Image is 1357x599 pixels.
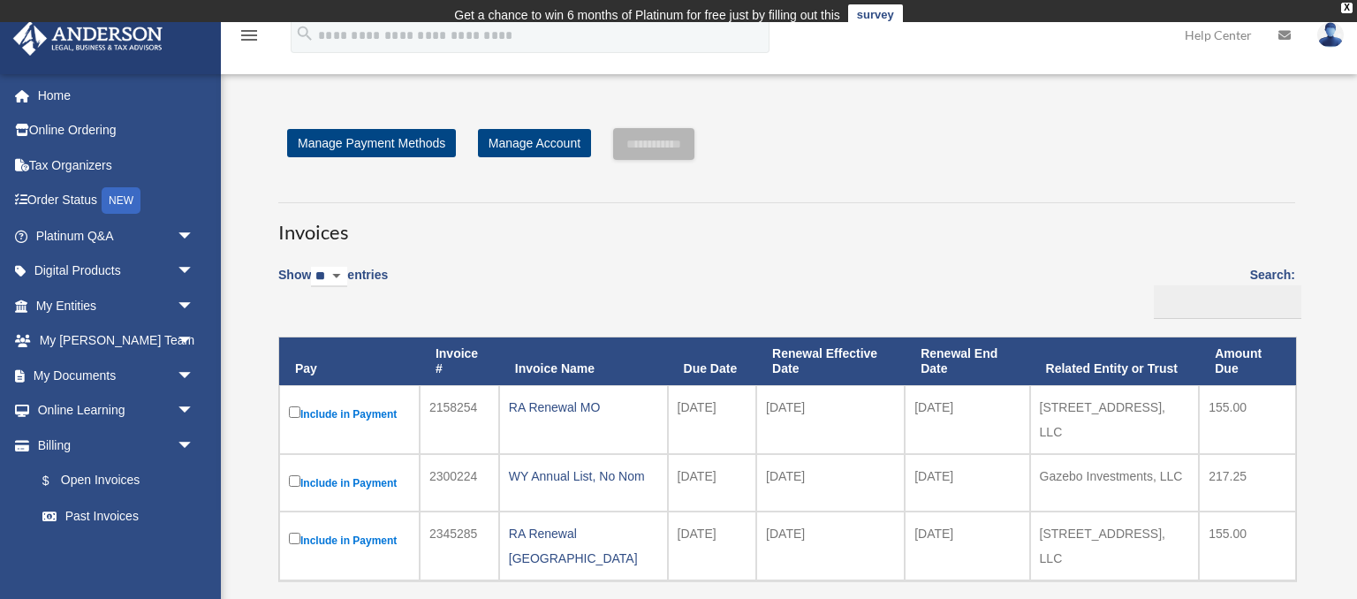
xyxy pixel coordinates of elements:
[295,24,315,43] i: search
[25,534,212,569] a: Manage Payments
[420,512,499,580] td: 2345285
[8,21,168,56] img: Anderson Advisors Platinum Portal
[668,512,757,580] td: [DATE]
[289,475,300,487] input: Include in Payment
[1148,264,1295,319] label: Search:
[1030,337,1200,385] th: Related Entity or Trust: activate to sort column ascending
[25,463,203,499] a: $Open Invoices
[12,113,221,148] a: Online Ordering
[756,454,905,512] td: [DATE]
[177,218,212,254] span: arrow_drop_down
[278,264,388,305] label: Show entries
[848,4,903,26] a: survey
[12,393,221,428] a: Online Learningarrow_drop_down
[509,521,658,571] div: RA Renewal [GEOGRAPHIC_DATA]
[1154,285,1301,319] input: Search:
[509,464,658,489] div: WY Annual List, No Nom
[289,406,300,418] input: Include in Payment
[420,385,499,454] td: 2158254
[289,533,300,544] input: Include in Payment
[12,288,221,323] a: My Entitiesarrow_drop_down
[289,529,410,551] label: Include in Payment
[239,31,260,46] a: menu
[478,129,591,157] a: Manage Account
[1199,385,1296,454] td: 155.00
[1199,512,1296,580] td: 155.00
[12,148,221,183] a: Tax Organizers
[1030,385,1200,454] td: [STREET_ADDRESS], LLC
[289,403,410,425] label: Include in Payment
[239,25,260,46] i: menu
[177,393,212,429] span: arrow_drop_down
[12,323,221,359] a: My [PERSON_NAME] Teamarrow_drop_down
[668,337,757,385] th: Due Date: activate to sort column ascending
[311,267,347,287] select: Showentries
[12,218,221,254] a: Platinum Q&Aarrow_drop_down
[905,337,1029,385] th: Renewal End Date: activate to sort column ascending
[177,254,212,290] span: arrow_drop_down
[12,254,221,289] a: Digital Productsarrow_drop_down
[12,78,221,113] a: Home
[102,187,140,214] div: NEW
[668,385,757,454] td: [DATE]
[756,385,905,454] td: [DATE]
[420,337,499,385] th: Invoice #: activate to sort column ascending
[12,358,221,393] a: My Documentsarrow_drop_down
[905,512,1029,580] td: [DATE]
[509,395,658,420] div: RA Renewal MO
[12,428,212,463] a: Billingarrow_drop_down
[1199,454,1296,512] td: 217.25
[420,454,499,512] td: 2300224
[756,512,905,580] td: [DATE]
[177,358,212,394] span: arrow_drop_down
[177,323,212,360] span: arrow_drop_down
[499,337,668,385] th: Invoice Name: activate to sort column ascending
[1199,337,1296,385] th: Amount Due: activate to sort column ascending
[177,288,212,324] span: arrow_drop_down
[279,337,420,385] th: Pay: activate to sort column descending
[905,454,1029,512] td: [DATE]
[905,385,1029,454] td: [DATE]
[454,4,840,26] div: Get a chance to win 6 months of Platinum for free just by filling out this
[1317,22,1344,48] img: User Pic
[52,470,61,492] span: $
[287,129,456,157] a: Manage Payment Methods
[25,498,212,534] a: Past Invoices
[1341,3,1353,13] div: close
[289,472,410,494] label: Include in Payment
[177,428,212,464] span: arrow_drop_down
[12,183,221,219] a: Order StatusNEW
[1030,454,1200,512] td: Gazebo Investments, LLC
[1030,512,1200,580] td: [STREET_ADDRESS], LLC
[756,337,905,385] th: Renewal Effective Date: activate to sort column ascending
[278,202,1295,246] h3: Invoices
[668,454,757,512] td: [DATE]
